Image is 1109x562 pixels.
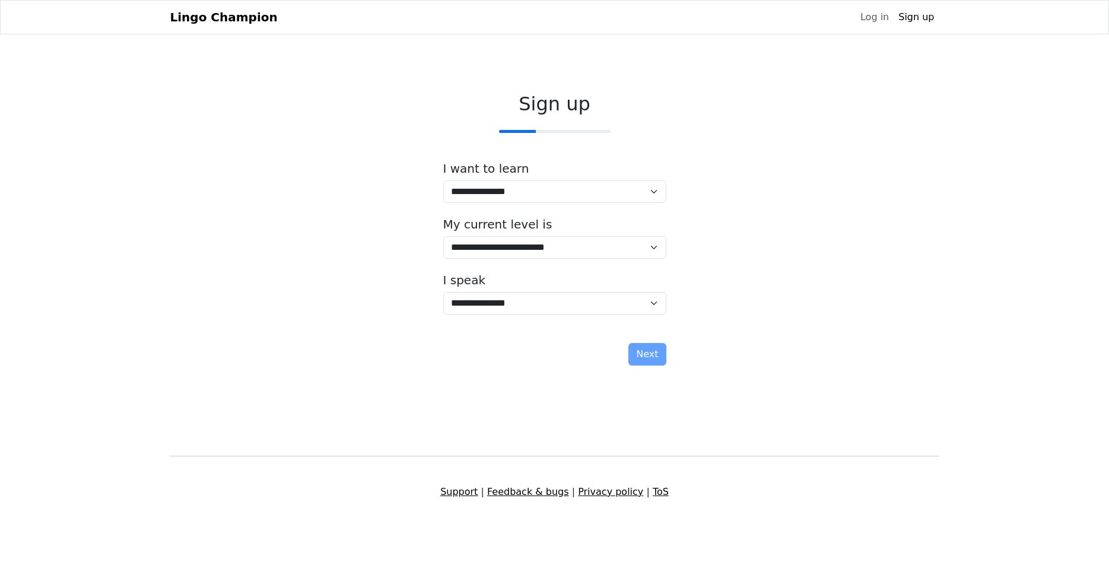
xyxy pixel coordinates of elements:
[653,486,669,497] a: ToS
[443,217,552,231] label: My current level is
[856,5,894,29] a: Log in
[170,5,278,29] a: Lingo Champion
[163,485,946,499] div: | | |
[894,5,939,29] a: Sign up
[487,486,569,497] a: Feedback & bugs
[578,486,643,497] a: Privacy policy
[443,93,666,115] h2: Sign up
[443,161,529,176] label: I want to learn
[440,486,478,497] a: Support
[443,273,486,287] label: I speak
